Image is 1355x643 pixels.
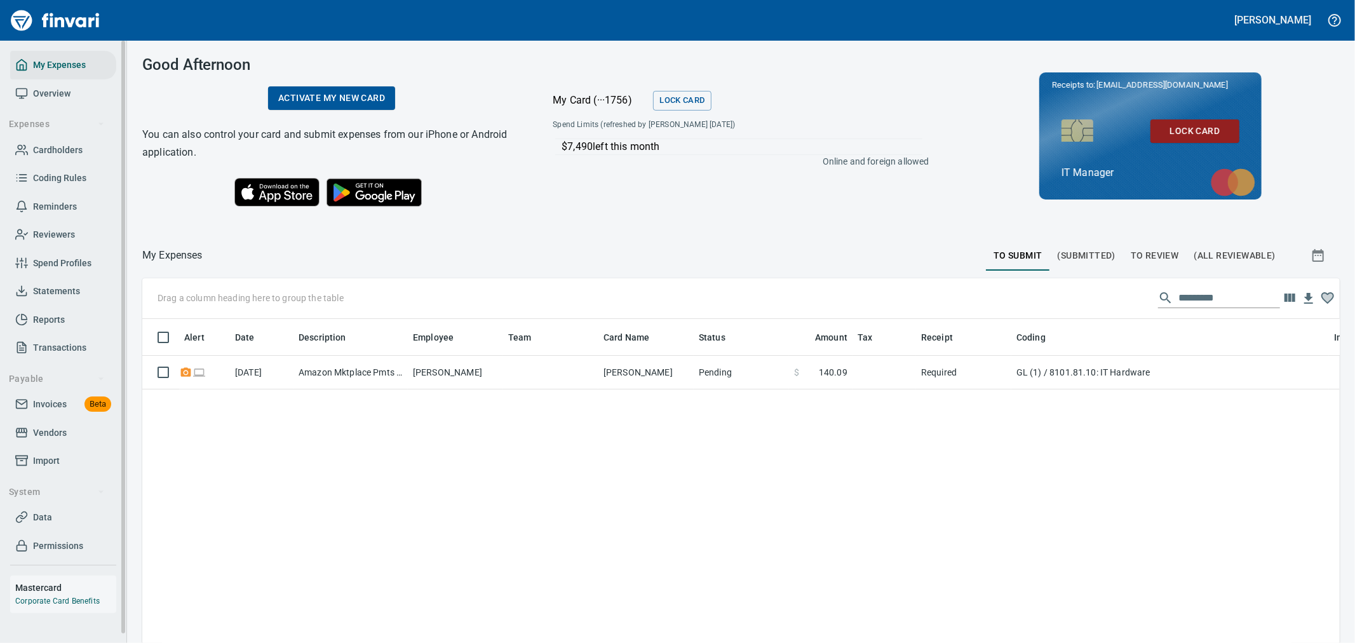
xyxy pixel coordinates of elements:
nav: breadcrumb [142,248,203,263]
span: Amount [799,330,847,345]
span: Expenses [9,116,105,132]
span: Card Name [603,330,666,345]
td: [PERSON_NAME] [598,356,694,389]
button: Column choices favorited. Click to reset to default [1318,288,1337,308]
span: Status [699,330,725,345]
span: Status [699,330,742,345]
a: Permissions [10,532,116,560]
span: Team [508,330,532,345]
span: Receipt [921,330,953,345]
span: Coding [1016,330,1046,345]
a: Import [10,447,116,475]
button: Lock Card [653,91,711,111]
td: Pending [694,356,789,389]
h6: You can also control your card and submit expenses from our iPhone or Android application. [142,126,521,161]
span: Data [33,510,52,525]
td: GL (1) / 8101.81.10: IT Hardware [1011,356,1329,389]
span: Statements [33,283,80,299]
span: Online transaction [192,368,206,376]
a: Transactions [10,334,116,362]
a: Spend Profiles [10,249,116,278]
span: Card Name [603,330,649,345]
span: Employee [413,330,454,345]
p: IT Manager [1062,165,1239,180]
span: To Review [1131,248,1179,264]
span: To Submit [994,248,1042,264]
a: Cardholders [10,136,116,165]
span: Amount [815,330,847,345]
span: Overview [33,86,71,102]
span: Tax [858,330,872,345]
span: Reviewers [33,227,75,243]
span: Alert [184,330,221,345]
span: My Expenses [33,57,86,73]
p: My Expenses [142,248,203,263]
button: Show transactions within a particular date range [1299,240,1340,271]
a: Reviewers [10,220,116,249]
span: Vendors [33,425,67,441]
span: Transactions [33,340,86,356]
td: [PERSON_NAME] [408,356,503,389]
td: Required [916,356,1011,389]
button: System [4,480,110,504]
p: Drag a column heading here to group the table [158,292,344,304]
p: Online and foreign allowed [543,155,929,168]
span: Employee [413,330,470,345]
span: Cardholders [33,142,83,158]
span: (Submitted) [1058,248,1116,264]
span: Reports [33,312,65,328]
img: Finvari [8,5,103,36]
a: Coding Rules [10,164,116,193]
img: mastercard.svg [1204,162,1262,203]
button: Lock Card [1150,119,1239,143]
button: Payable [4,367,110,391]
button: Expenses [4,112,110,136]
h5: [PERSON_NAME] [1235,13,1311,27]
a: Corporate Card Benefits [15,597,100,606]
span: Coding [1016,330,1062,345]
a: Data [10,503,116,532]
span: System [9,484,105,500]
p: Receipts to: [1052,79,1249,91]
span: Spend Profiles [33,255,91,271]
span: (All Reviewable) [1194,248,1276,264]
span: Description [299,330,346,345]
span: Date [235,330,271,345]
span: Date [235,330,255,345]
span: Receipt Required [179,368,192,376]
a: Overview [10,79,116,108]
td: [DATE] [230,356,293,389]
span: Import [33,453,60,469]
a: Statements [10,277,116,306]
span: Alert [184,330,205,345]
span: Spend Limits (refreshed by [PERSON_NAME] [DATE]) [553,119,831,132]
span: Invoices [33,396,67,412]
span: Description [299,330,363,345]
span: [EMAIL_ADDRESS][DOMAIN_NAME] [1095,79,1229,91]
span: Team [508,330,548,345]
h6: Mastercard [15,581,116,595]
span: Reminders [33,199,77,215]
button: Choose columns to display [1280,288,1299,308]
span: Coding Rules [33,170,86,186]
span: Tax [858,330,889,345]
p: My Card (···1756) [553,93,648,108]
a: Activate my new card [268,86,395,110]
span: Activate my new card [278,90,385,106]
a: My Expenses [10,51,116,79]
span: Lock Card [659,93,704,108]
span: Payable [9,371,105,387]
a: InvoicesBeta [10,390,116,419]
span: Lock Card [1161,123,1229,139]
h3: Good Afternoon [142,56,521,74]
span: Permissions [33,538,83,554]
span: Beta [84,397,111,412]
td: Amazon Mktplace Pmts [DOMAIN_NAME][URL] WA [293,356,408,389]
img: Get it on Google Play [320,172,429,213]
p: $7,490 left this month [562,139,922,154]
span: 140.09 [819,366,847,379]
button: [PERSON_NAME] [1232,10,1314,30]
a: Reports [10,306,116,334]
img: Download on the App Store [234,178,320,206]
